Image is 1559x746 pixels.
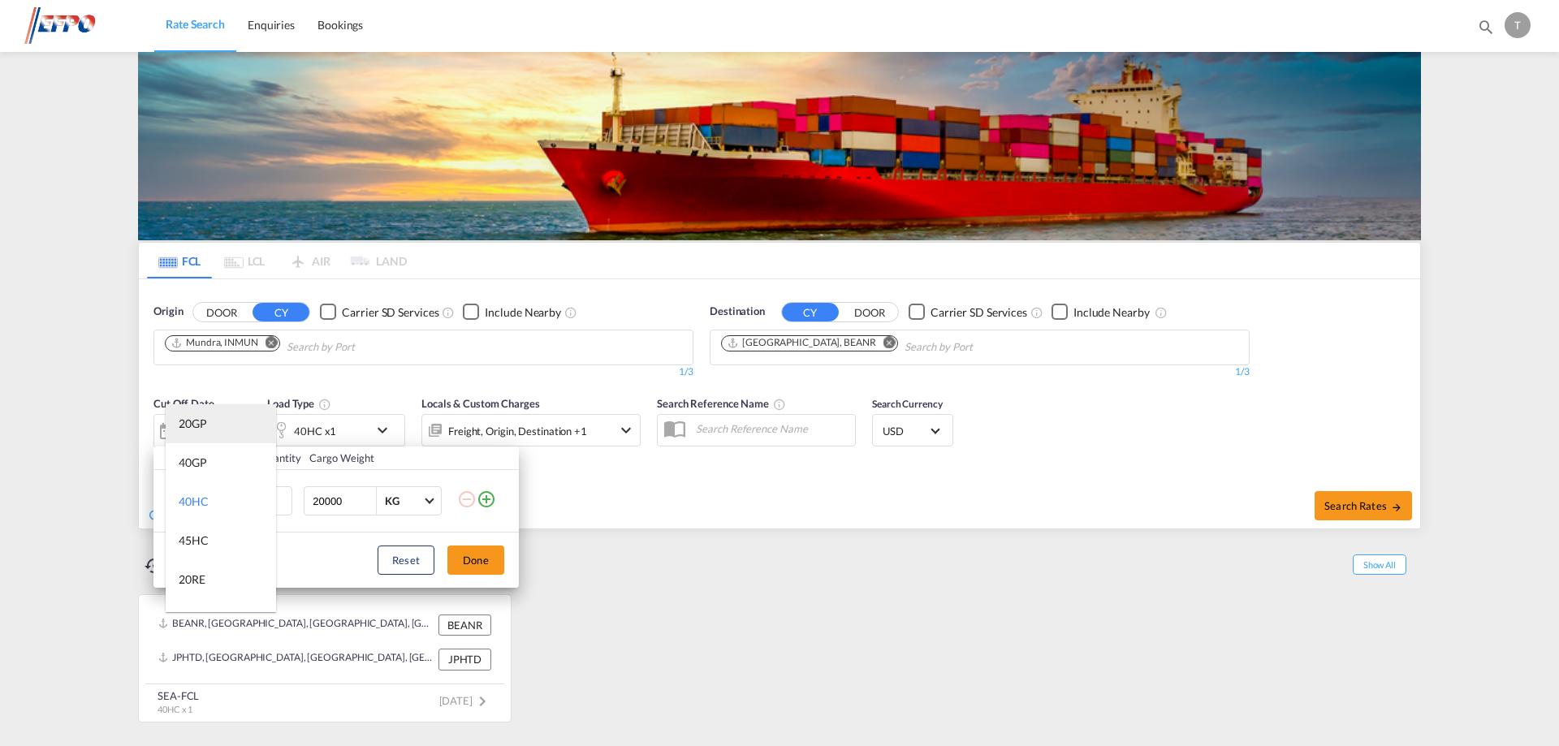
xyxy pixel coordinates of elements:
div: 45HC [179,533,209,549]
div: 20RE [179,571,205,588]
div: 40RE [179,610,205,627]
div: 20GP [179,416,207,432]
div: 40HC [179,494,209,510]
div: 40GP [179,455,207,471]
